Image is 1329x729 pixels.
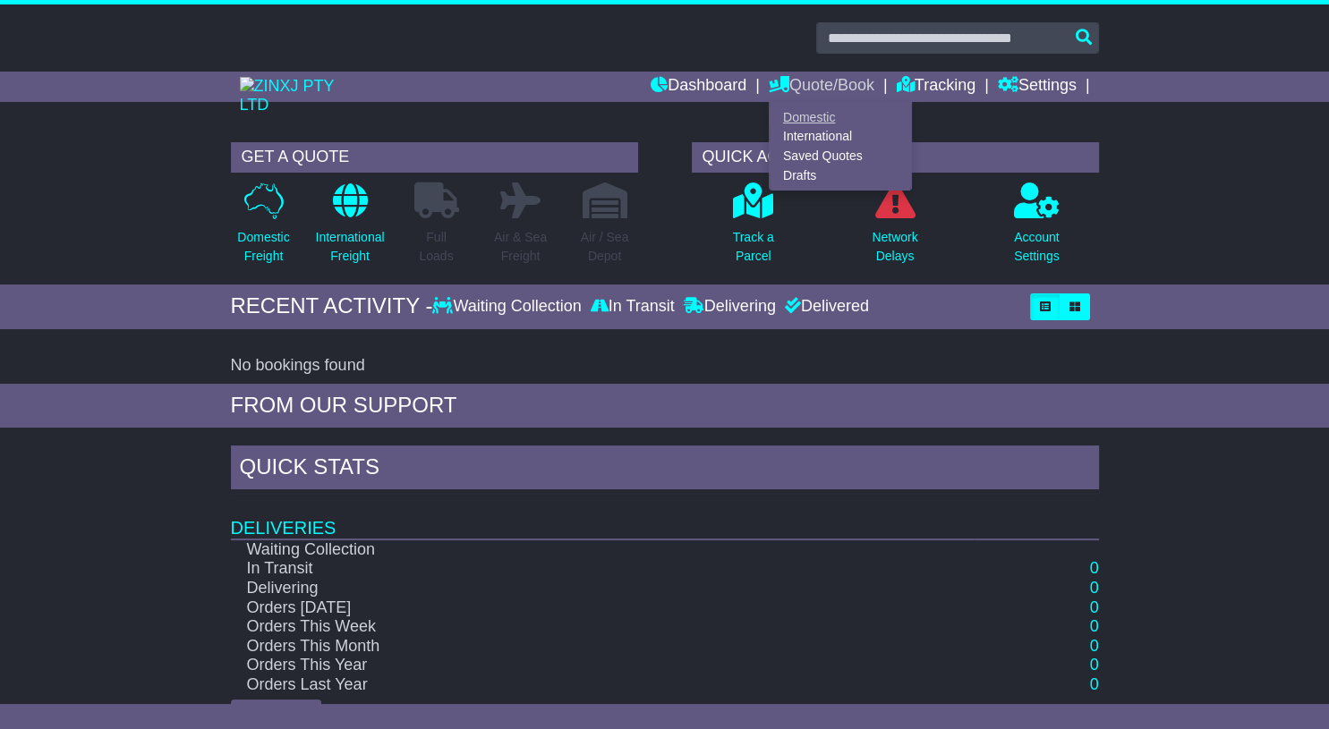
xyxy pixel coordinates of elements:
[231,617,974,637] td: Orders This Week
[692,142,1099,173] div: QUICK ACTIONS
[732,182,775,275] a: Track aParcel
[231,656,974,675] td: Orders This Year
[231,494,1099,539] td: Deliveries
[769,72,874,102] a: Quote/Book
[231,293,433,319] div: RECENT ACTIVITY -
[769,102,912,191] div: Quote/Book
[679,297,780,317] div: Delivering
[236,182,290,275] a: DomesticFreight
[1089,579,1098,597] a: 0
[651,72,746,102] a: Dashboard
[770,127,911,147] a: International
[1089,617,1098,635] a: 0
[414,228,459,266] p: Full Loads
[315,228,384,266] p: International Freight
[231,142,638,173] div: GET A QUOTE
[581,228,629,266] p: Air / Sea Depot
[770,147,911,166] a: Saved Quotes
[1089,656,1098,674] a: 0
[780,297,869,317] div: Delivered
[1089,675,1098,693] a: 0
[231,559,974,579] td: In Transit
[231,675,974,695] td: Orders Last Year
[586,297,679,317] div: In Transit
[231,539,974,560] td: Waiting Collection
[897,72,975,102] a: Tracking
[231,637,974,657] td: Orders This Month
[237,228,289,266] p: Domestic Freight
[871,182,918,275] a: NetworkDelays
[872,228,917,266] p: Network Delays
[1089,598,1098,616] a: 0
[1089,637,1098,655] a: 0
[432,297,585,317] div: Waiting Collection
[733,228,774,266] p: Track a Parcel
[1014,228,1060,266] p: Account Settings
[1013,182,1061,275] a: AccountSettings
[494,228,547,266] p: Air & Sea Freight
[231,598,974,618] td: Orders [DATE]
[231,393,1099,419] div: FROM OUR SUPPORT
[314,182,385,275] a: InternationalFreight
[231,445,1099,494] div: Quick Stats
[231,356,1099,376] div: No bookings found
[770,107,911,127] a: Domestic
[231,579,974,598] td: Delivering
[998,72,1077,102] a: Settings
[770,165,911,185] a: Drafts
[1089,559,1098,577] a: 0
